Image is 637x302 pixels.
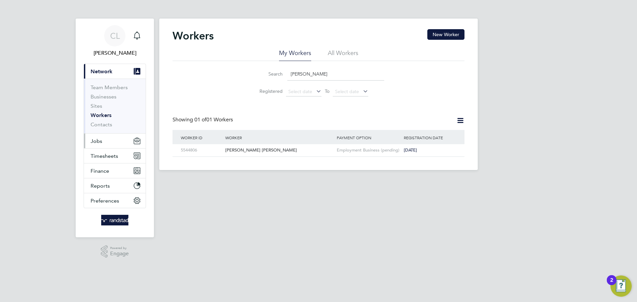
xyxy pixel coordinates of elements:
button: Preferences [84,193,146,208]
button: Network [84,64,146,79]
button: Open Resource Center, 2 new notifications [610,275,632,297]
div: Showing [173,116,234,123]
div: Registration Date [402,130,458,145]
div: Employment Business (pending) [335,144,402,156]
nav: Main navigation [76,19,154,237]
a: Team Members [91,84,128,91]
li: My Workers [279,49,311,61]
span: 01 Workers [194,116,233,123]
div: 2 [610,280,613,289]
a: Go to home page [84,215,146,225]
span: 01 of [194,116,206,123]
span: [DATE] [404,147,417,153]
button: Jobs [84,134,146,148]
span: CL [110,31,120,40]
div: [PERSON_NAME] [PERSON_NAME] [224,144,335,156]
div: 5544806 [179,144,224,156]
button: Reports [84,178,146,193]
div: Worker [224,130,335,145]
a: 5544806[PERSON_NAME] [PERSON_NAME]Employment Business (pending)[DATE] [179,144,458,150]
label: Search [253,71,283,77]
button: Timesheets [84,149,146,163]
a: Powered byEngage [101,245,129,258]
label: Registered [253,88,283,94]
span: Charlotte Lockeridge [84,49,146,57]
span: Powered by [110,245,129,251]
img: randstad-logo-retina.png [101,215,129,225]
span: Network [91,68,112,75]
input: Name, email or phone number [287,68,384,81]
span: Select date [335,89,359,94]
span: Finance [91,168,109,174]
span: Timesheets [91,153,118,159]
button: New Worker [427,29,464,40]
button: Finance [84,163,146,178]
li: All Workers [328,49,358,61]
a: Sites [91,103,102,109]
span: Jobs [91,138,102,144]
a: Businesses [91,93,116,100]
span: Engage [110,251,129,257]
div: Payment Option [335,130,402,145]
h2: Workers [173,29,214,42]
span: To [323,87,331,95]
span: Reports [91,183,110,189]
a: CL[PERSON_NAME] [84,25,146,57]
a: Contacts [91,121,112,128]
div: Worker ID [179,130,224,145]
a: Workers [91,112,111,118]
span: Select date [288,89,312,94]
span: Preferences [91,198,119,204]
div: Network [84,79,146,133]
